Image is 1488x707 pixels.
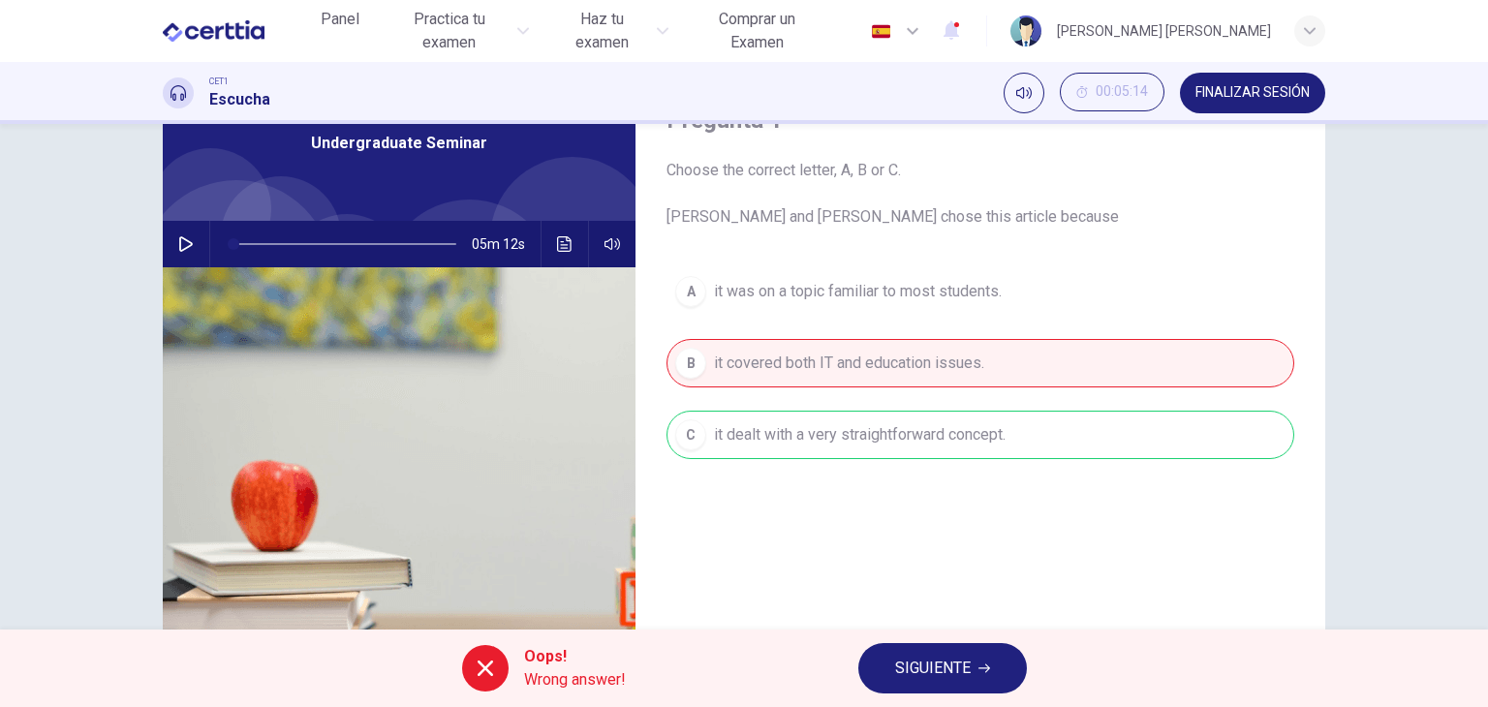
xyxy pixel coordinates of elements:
a: CERTTIA logo [163,12,309,50]
div: [PERSON_NAME] [PERSON_NAME] [1057,19,1271,43]
img: CERTTIA logo [163,12,264,50]
span: 05m 12s [472,221,541,267]
span: Oops! [524,645,626,668]
button: Practica tu examen [379,2,538,60]
span: Practica tu examen [387,8,512,54]
span: Undergraduate Seminar [311,132,487,155]
button: FINALIZAR SESIÓN [1180,73,1325,113]
a: Panel [309,2,371,60]
button: SIGUIENTE [858,643,1027,693]
button: Haz tu examen [544,2,675,60]
button: Haz clic para ver la transcripción del audio [549,221,580,267]
span: Comprar un Examen [692,8,822,54]
span: CET1 [209,75,229,88]
span: FINALIZAR SESIÓN [1195,85,1310,101]
span: SIGUIENTE [895,655,971,682]
div: Silenciar [1004,73,1044,113]
img: Profile picture [1010,15,1041,46]
h1: Escucha [209,88,270,111]
span: Wrong answer! [524,668,626,692]
span: Haz tu examen [552,8,650,54]
span: 00:05:14 [1096,84,1148,100]
span: Panel [321,8,359,31]
img: es [869,24,893,39]
span: Choose the correct letter, A, B or C. [PERSON_NAME] and [PERSON_NAME] chose this article because [666,159,1294,229]
button: Panel [309,2,371,37]
button: Comprar un Examen [684,2,830,60]
button: 00:05:14 [1060,73,1164,111]
div: Ocultar [1060,73,1164,113]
